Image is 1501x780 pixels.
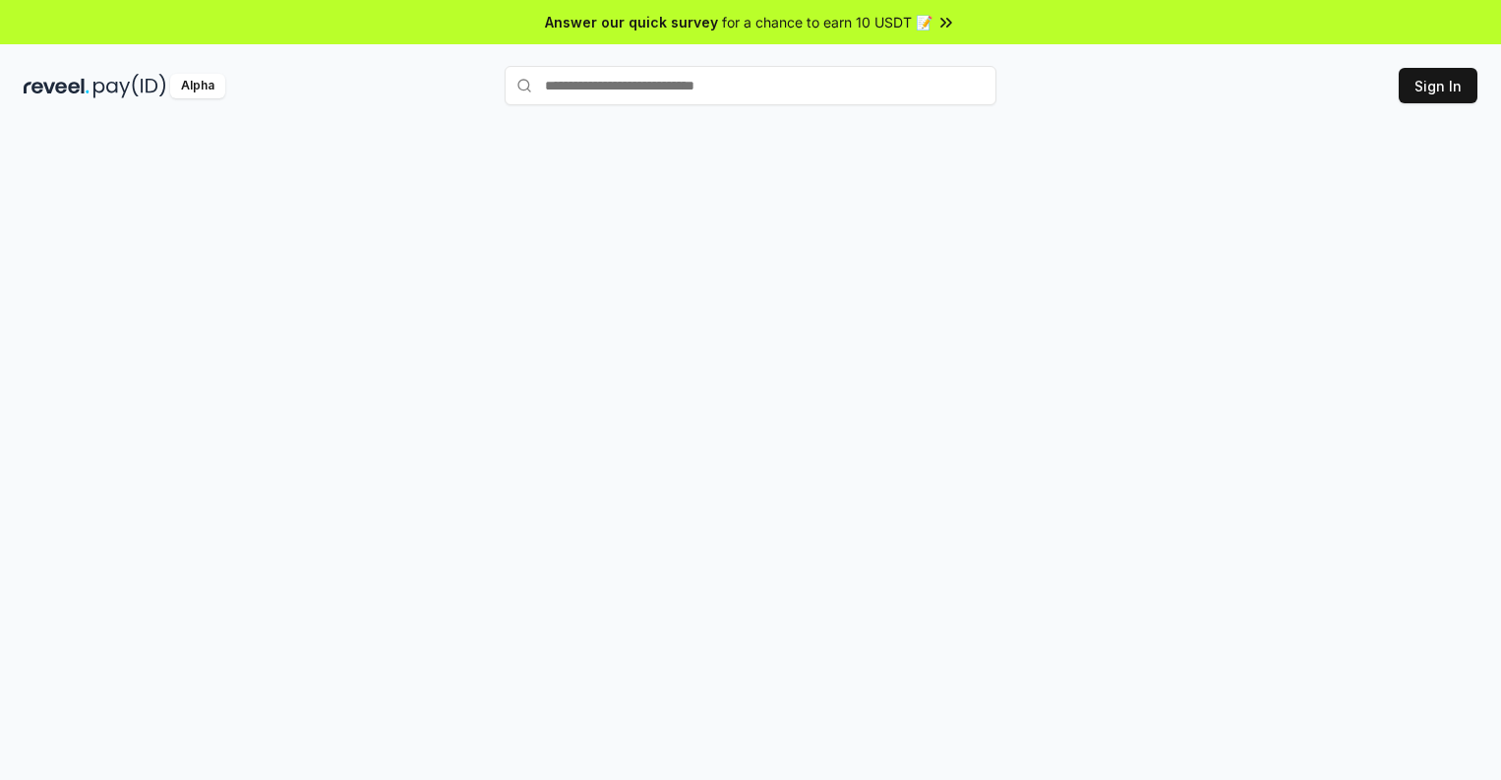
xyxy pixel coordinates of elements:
[93,74,166,98] img: pay_id
[24,74,90,98] img: reveel_dark
[1399,68,1477,103] button: Sign In
[722,12,932,32] span: for a chance to earn 10 USDT 📝
[170,74,225,98] div: Alpha
[545,12,718,32] span: Answer our quick survey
